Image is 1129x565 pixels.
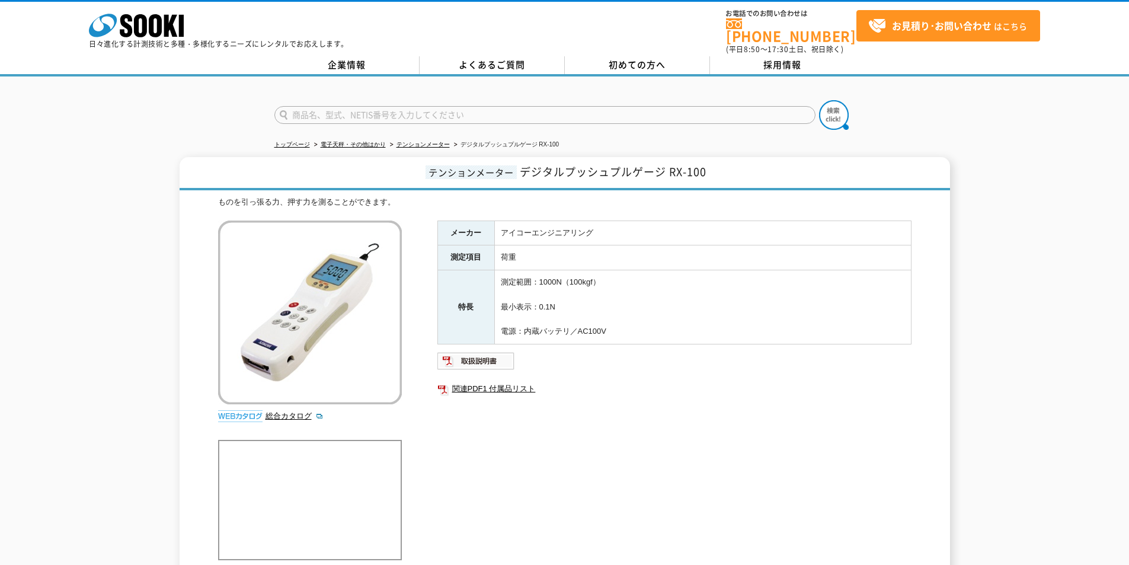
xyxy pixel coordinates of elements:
a: よくあるご質問 [420,56,565,74]
td: 荷重 [494,245,911,270]
span: 17:30 [767,44,789,55]
img: webカタログ [218,410,263,422]
span: お電話でのお問い合わせは [726,10,856,17]
span: はこちら [868,17,1027,35]
a: お見積り･お問い合わせはこちら [856,10,1040,42]
li: デジタルプッシュプルゲージ RX-100 [452,139,559,151]
img: 取扱説明書 [437,352,515,371]
span: デジタルプッシュプルゲージ RX-100 [520,164,706,180]
span: 8:50 [744,44,760,55]
a: 電子天秤・その他はかり [321,141,386,148]
span: (平日 ～ 土日、祝日除く) [726,44,843,55]
span: テンションメーター [426,165,517,179]
a: 初めての方へ [565,56,710,74]
strong: お見積り･お問い合わせ [892,18,992,33]
img: btn_search.png [819,100,849,130]
span: 初めての方へ [609,58,666,71]
th: メーカー [437,221,494,245]
td: アイコーエンジニアリング [494,221,911,245]
a: 関連PDF1 付属品リスト [437,381,911,397]
div: ものを引っ張る力、押す力を測ることができます。 [218,196,911,209]
a: トップページ [274,141,310,148]
a: [PHONE_NUMBER] [726,18,856,43]
a: 取扱説明書 [437,359,515,368]
p: 日々進化する計測技術と多種・多様化するニーズにレンタルでお応えします。 [89,40,348,47]
th: 特長 [437,270,494,344]
a: 採用情報 [710,56,855,74]
input: 商品名、型式、NETIS番号を入力してください [274,106,815,124]
th: 測定項目 [437,245,494,270]
a: 企業情報 [274,56,420,74]
a: テンションメーター [396,141,450,148]
img: デジタルプッシュプルゲージ RX-100 [218,221,402,404]
a: 総合カタログ [266,411,324,420]
td: 測定範囲：1000N（100kgf） 最小表示：0.1N 電源：内蔵バッテリ／AC100V [494,270,911,344]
